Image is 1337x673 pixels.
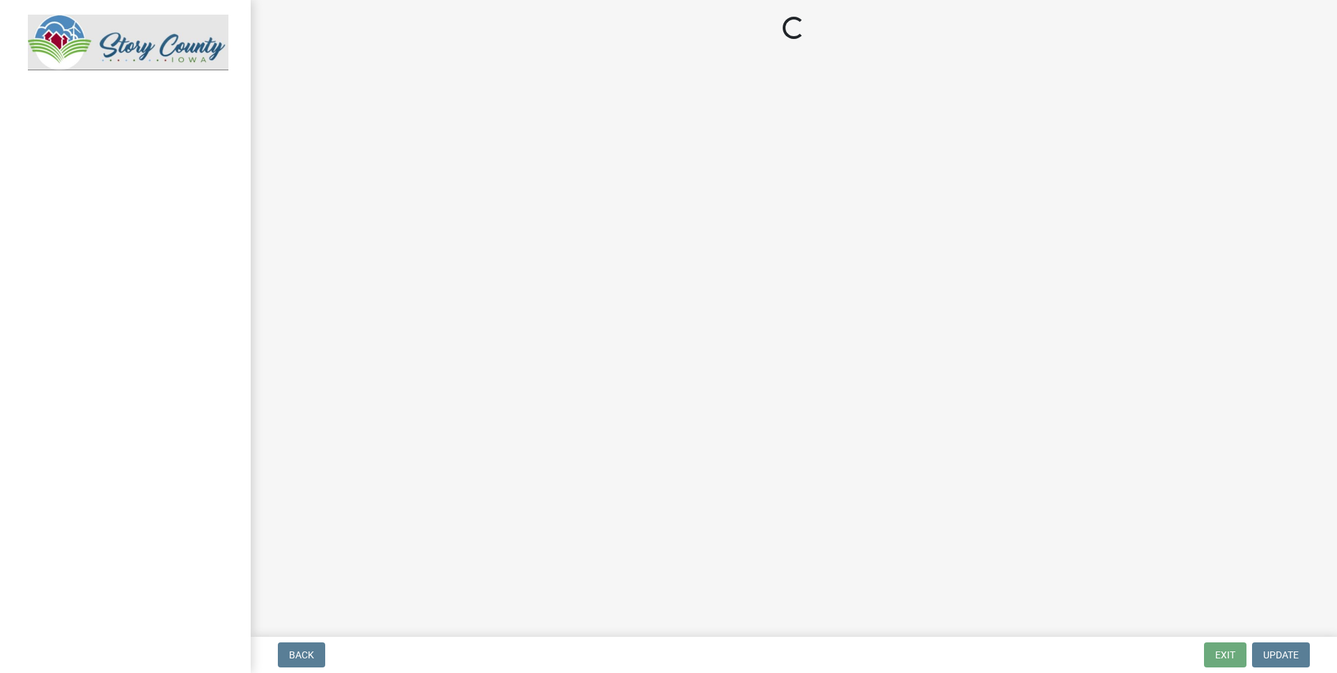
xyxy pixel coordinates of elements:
[1204,642,1246,667] button: Exit
[1252,642,1310,667] button: Update
[1263,649,1299,660] span: Update
[278,642,325,667] button: Back
[289,649,314,660] span: Back
[28,15,228,70] img: Story County, Iowa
